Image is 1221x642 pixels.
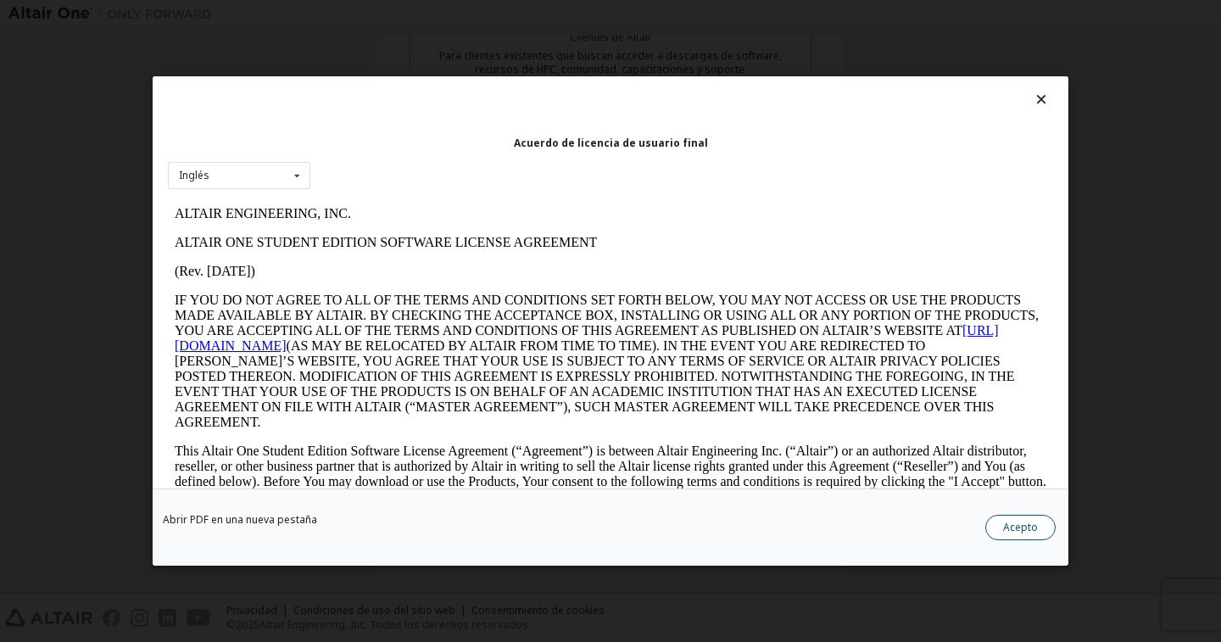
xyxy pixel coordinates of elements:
font: Inglés [179,168,209,182]
p: ALTAIR ONE STUDENT EDITION SOFTWARE LICENSE AGREEMENT [7,36,878,51]
font: Acuerdo de licencia de usuario final [514,136,708,150]
a: [URL][DOMAIN_NAME] [7,124,831,154]
p: ALTAIR ENGINEERING, INC. [7,7,878,22]
p: IF YOU DO NOT AGREE TO ALL OF THE TERMS AND CONDITIONS SET FORTH BELOW, YOU MAY NOT ACCESS OR USE... [7,93,878,231]
button: Acepto [985,515,1056,540]
font: Acepto [1003,520,1038,534]
a: Abrir PDF en una nueva pestaña [163,515,317,525]
font: Abrir PDF en una nueva pestaña [163,512,317,527]
p: (Rev. [DATE]) [7,64,878,80]
p: This Altair One Student Edition Software License Agreement (“Agreement”) is between Altair Engine... [7,244,878,305]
